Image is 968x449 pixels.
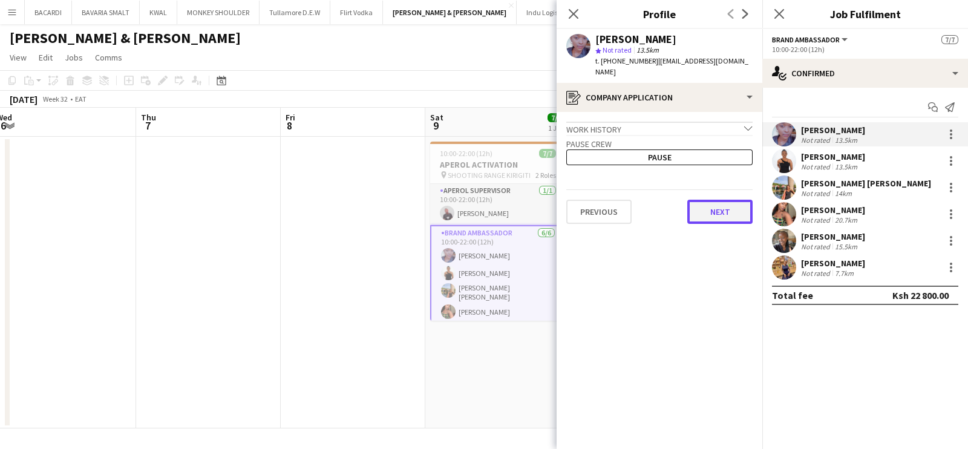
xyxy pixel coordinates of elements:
div: [PERSON_NAME] [PERSON_NAME] [801,178,931,189]
a: Jobs [60,50,88,65]
span: Not rated [603,45,632,54]
span: Fri [286,112,295,123]
button: KWAL [140,1,177,24]
button: [PERSON_NAME] & [PERSON_NAME] [383,1,517,24]
div: Total fee [772,289,813,301]
div: [PERSON_NAME] [801,205,865,215]
div: [PERSON_NAME] [801,231,865,242]
h3: Job Fulfilment [762,6,968,22]
span: 9 [428,119,443,133]
span: SHOOTING RANGE KIRIGITI [448,171,531,180]
div: 13.5km [832,136,860,145]
button: Pause [566,149,753,165]
div: Not rated [801,189,832,198]
span: 7/7 [539,149,556,158]
div: Confirmed [762,59,968,88]
div: 7.7km [832,269,856,278]
span: 8 [284,119,295,133]
div: 13.5km [832,162,860,171]
span: 7 [139,119,156,133]
span: Week 32 [40,94,70,103]
span: Brand Ambassador [772,35,840,44]
div: 1 Job [548,123,564,133]
button: Previous [566,200,632,224]
app-job-card: 10:00-22:00 (12h)7/7APEROL ACTIVATION SHOOTING RANGE KIRIGITI2 RolesAPEROL SUPERVISOR1/110:00-22:... [430,142,566,321]
span: 7/7 [941,35,958,44]
span: Comms [95,52,122,63]
h1: [PERSON_NAME] & [PERSON_NAME] [10,29,241,47]
span: Sat [430,112,443,123]
h3: Pause crew [566,139,753,149]
span: 2 Roles [535,171,556,180]
div: 10:00-22:00 (12h) [772,45,958,54]
span: 7/7 [548,113,564,122]
div: [PERSON_NAME] [801,125,865,136]
span: View [10,52,27,63]
span: 13.5km [634,45,661,54]
h3: Profile [557,6,762,22]
div: Not rated [801,136,832,145]
span: Edit [39,52,53,63]
span: | [EMAIL_ADDRESS][DOMAIN_NAME] [595,56,748,76]
div: [PERSON_NAME] [801,151,865,162]
div: [PERSON_NAME] [801,258,865,269]
app-card-role: Brand Ambassador6/610:00-22:00 (12h)[PERSON_NAME][PERSON_NAME][PERSON_NAME] [PERSON_NAME][PERSON_... [430,225,566,360]
div: 14km [832,189,854,198]
button: BAVARIA SMALT [72,1,140,24]
a: View [5,50,31,65]
a: Comms [90,50,127,65]
div: [PERSON_NAME] [595,34,676,45]
div: 15.5km [832,242,860,251]
div: Not rated [801,162,832,171]
div: Not rated [801,242,832,251]
a: Edit [34,50,57,65]
span: Jobs [65,52,83,63]
div: Not rated [801,215,832,224]
div: Not rated [801,269,832,278]
button: Tullamore D.E.W [260,1,330,24]
app-card-role: APEROL SUPERVISOR1/110:00-22:00 (12h)[PERSON_NAME] [430,184,566,225]
div: EAT [75,94,87,103]
div: Company application [557,83,762,112]
button: BACARDI [25,1,72,24]
span: t. [PHONE_NUMBER] [595,56,658,65]
button: Next [687,200,753,224]
button: Brand Ambassador [772,35,849,44]
div: 20.7km [832,215,860,224]
button: Flirt Vodka [330,1,383,24]
div: [DATE] [10,93,38,105]
h3: APEROL ACTIVATION [430,159,566,170]
span: 10:00-22:00 (12h) [440,149,492,158]
span: Thu [141,112,156,123]
button: Indu Logistics [517,1,579,24]
button: MONKEY SHOULDER [177,1,260,24]
div: Work history [566,122,753,135]
div: Ksh 22 800.00 [892,289,949,301]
